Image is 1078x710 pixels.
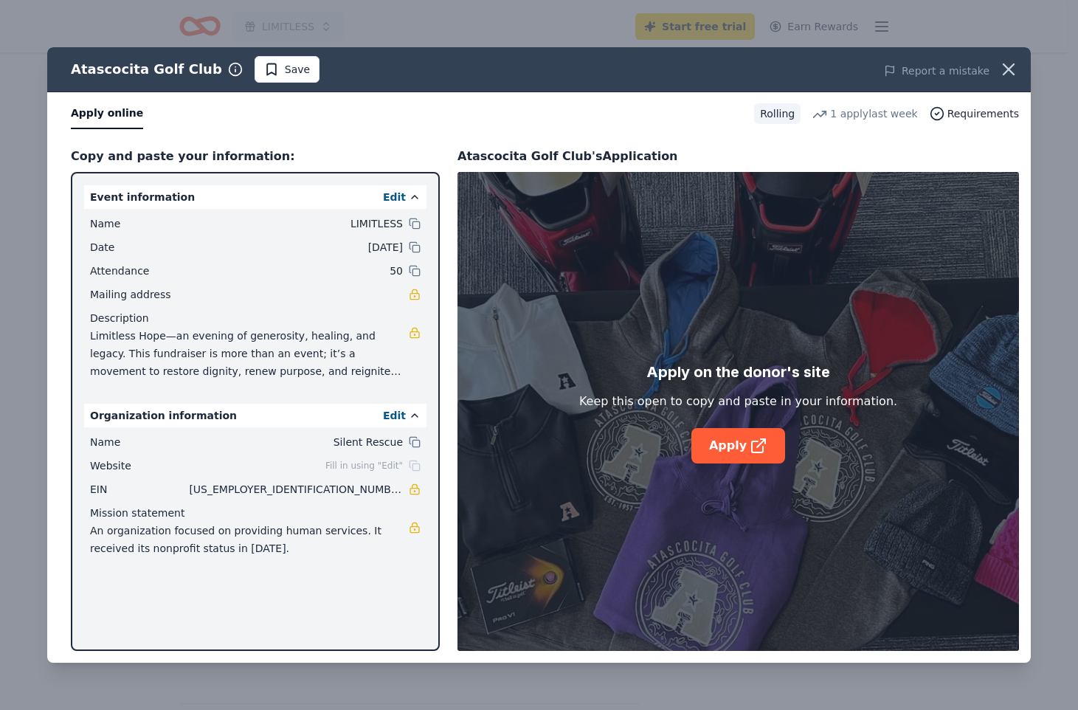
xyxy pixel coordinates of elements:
span: Date [90,238,189,256]
span: Silent Rescue [189,433,403,451]
span: An organization focused on providing human services. It received its nonprofit status in [DATE]. [90,522,409,557]
span: [DATE] [189,238,403,256]
button: Edit [383,188,406,206]
div: Atascocita Golf Club [71,58,222,81]
span: Attendance [90,262,189,280]
div: Atascocita Golf Club's Application [457,147,678,166]
button: Requirements [930,105,1019,123]
span: Name [90,215,189,232]
button: Report a mistake [884,62,989,80]
span: Mailing address [90,286,189,303]
div: Rolling [754,103,801,124]
span: [US_EMPLOYER_IDENTIFICATION_NUMBER] [189,480,403,498]
span: Name [90,433,189,451]
div: 1 apply last week [812,105,917,123]
div: Keep this open to copy and paste in your information. [579,393,897,410]
span: LIMITLESS [189,215,403,232]
a: Apply [691,428,785,463]
span: Save [285,61,310,78]
span: Limitless Hope—an evening of generosity, healing, and legacy. This fundraiser is more than an eve... [90,327,409,380]
div: Copy and paste your information: [71,147,440,166]
div: Event information [84,185,426,209]
button: Edit [383,407,406,424]
span: 50 [189,262,403,280]
button: Save [255,56,319,83]
span: Requirements [947,105,1019,123]
span: EIN [90,480,189,498]
div: Apply on the donor's site [646,360,830,384]
button: Apply online [71,98,143,129]
div: Description [90,309,421,327]
div: Mission statement [90,504,421,522]
span: Fill in using "Edit" [325,460,403,472]
span: Website [90,457,189,475]
div: Organization information [84,404,426,427]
